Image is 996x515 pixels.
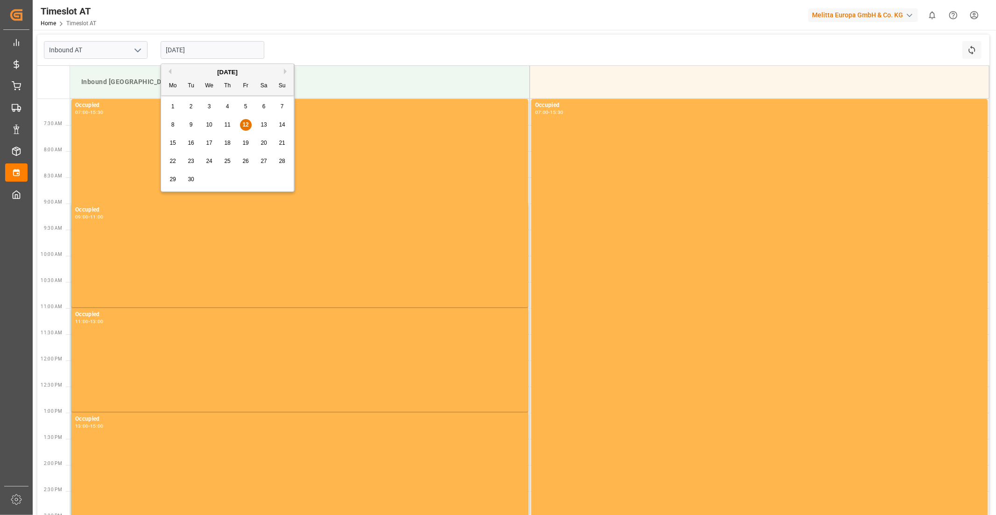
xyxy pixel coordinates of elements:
div: - [548,110,550,114]
div: Timeslot AT [41,4,96,18]
input: DD.MM.YYYY [161,41,264,59]
div: Choose Monday, September 1st, 2025 [167,101,179,113]
div: Choose Sunday, September 28th, 2025 [276,155,288,167]
div: Choose Saturday, September 13th, 2025 [258,119,270,131]
span: 14 [279,121,285,128]
div: Sa [258,80,270,92]
div: Occupied [75,310,524,319]
div: Melitta Europa GmbH & Co. KG [808,8,918,22]
div: We [204,80,215,92]
div: 09:00 [75,215,89,219]
div: Th [222,80,233,92]
div: Choose Monday, September 15th, 2025 [167,137,179,149]
div: Choose Sunday, September 21st, 2025 [276,137,288,149]
div: 15:30 [550,110,564,114]
span: 3 [208,103,211,110]
div: Occupied [75,415,524,424]
span: 19 [242,140,248,146]
span: 12 [242,121,248,128]
span: 29 [170,176,176,183]
div: Choose Monday, September 22nd, 2025 [167,155,179,167]
div: - [89,215,90,219]
div: Fr [240,80,252,92]
span: 16 [188,140,194,146]
div: Choose Friday, September 26th, 2025 [240,155,252,167]
span: 21 [279,140,285,146]
span: 1 [171,103,175,110]
div: [DATE] [161,68,294,77]
div: - [89,110,90,114]
span: 11:30 AM [41,330,62,335]
div: Choose Monday, September 29th, 2025 [167,174,179,185]
div: 13:00 [90,319,104,324]
div: 11:00 [90,215,104,219]
span: 24 [206,158,212,164]
span: 17 [206,140,212,146]
span: 26 [242,158,248,164]
div: Choose Thursday, September 4th, 2025 [222,101,233,113]
div: month 2025-09 [164,98,291,189]
button: Help Center [943,5,964,26]
div: Choose Friday, September 12th, 2025 [240,119,252,131]
span: 10:00 AM [41,252,62,257]
div: Choose Wednesday, September 10th, 2025 [204,119,215,131]
span: 6 [262,103,266,110]
div: Choose Saturday, September 20th, 2025 [258,137,270,149]
button: Melitta Europa GmbH & Co. KG [808,6,922,24]
div: Inbound [GEOGRAPHIC_DATA] [78,73,522,91]
div: Mo [167,80,179,92]
span: 4 [226,103,229,110]
span: 8:00 AM [44,147,62,152]
span: 20 [261,140,267,146]
span: 2:30 PM [44,487,62,492]
span: 5 [244,103,247,110]
span: 23 [188,158,194,164]
div: Choose Wednesday, September 24th, 2025 [204,155,215,167]
div: Choose Thursday, September 25th, 2025 [222,155,233,167]
span: 8 [171,121,175,128]
div: Choose Tuesday, September 23rd, 2025 [185,155,197,167]
button: Next Month [284,69,290,74]
span: 28 [279,158,285,164]
div: Choose Friday, September 5th, 2025 [240,101,252,113]
div: 13:00 [75,424,89,428]
div: Choose Saturday, September 6th, 2025 [258,101,270,113]
div: Choose Tuesday, September 9th, 2025 [185,119,197,131]
div: Choose Monday, September 8th, 2025 [167,119,179,131]
span: 27 [261,158,267,164]
div: Choose Tuesday, September 16th, 2025 [185,137,197,149]
span: 1:30 PM [44,435,62,440]
span: 9:00 AM [44,199,62,205]
span: 7 [281,103,284,110]
div: Choose Wednesday, September 3rd, 2025 [204,101,215,113]
span: 2 [190,103,193,110]
div: Choose Friday, September 19th, 2025 [240,137,252,149]
span: 12:00 PM [41,356,62,361]
span: 2:00 PM [44,461,62,466]
div: Occupied [75,101,524,110]
span: 15 [170,140,176,146]
div: Tu [185,80,197,92]
div: 07:00 [75,110,89,114]
span: 13 [261,121,267,128]
span: 12:30 PM [41,382,62,388]
span: 30 [188,176,194,183]
input: Type to search/select [44,41,148,59]
span: 8:30 AM [44,173,62,178]
span: 22 [170,158,176,164]
div: Choose Sunday, September 7th, 2025 [276,101,288,113]
div: - [89,424,90,428]
div: Occupied [535,101,984,110]
div: - [89,319,90,324]
span: 11 [224,121,230,128]
div: Choose Saturday, September 27th, 2025 [258,155,270,167]
button: Previous Month [166,69,171,74]
span: 9 [190,121,193,128]
span: 7:30 AM [44,121,62,126]
div: Occupied [75,205,524,215]
div: 07:00 [535,110,549,114]
span: 25 [224,158,230,164]
div: Choose Tuesday, September 30th, 2025 [185,174,197,185]
div: Choose Thursday, September 11th, 2025 [222,119,233,131]
div: Choose Thursday, September 18th, 2025 [222,137,233,149]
